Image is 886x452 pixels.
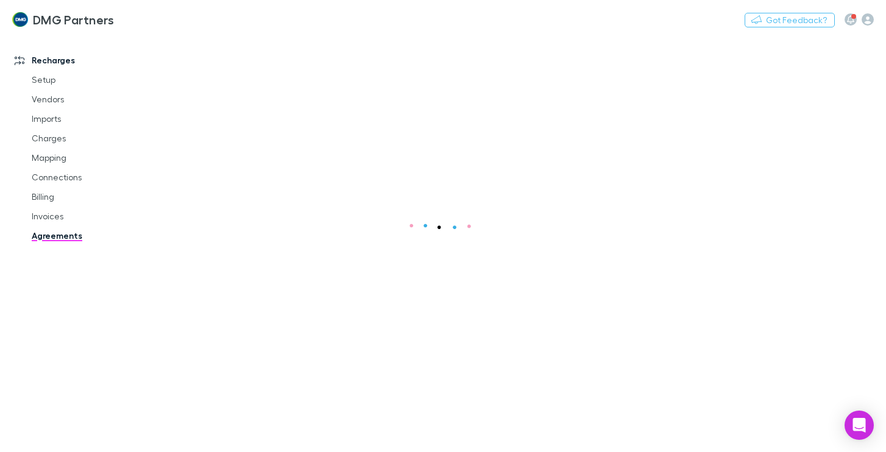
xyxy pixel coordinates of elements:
a: Recharges [2,51,158,70]
button: Got Feedback? [745,13,835,27]
a: Charges [19,129,158,148]
a: Imports [19,109,158,129]
a: Connections [19,168,158,187]
a: DMG Partners [5,5,121,34]
img: DMG Partners's Logo [12,12,28,27]
a: Billing [19,187,158,207]
h3: DMG Partners [33,12,115,27]
a: Vendors [19,90,158,109]
div: Open Intercom Messenger [845,411,874,440]
a: Invoices [19,207,158,226]
a: Setup [19,70,158,90]
a: Mapping [19,148,158,168]
a: Agreements [19,226,158,245]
